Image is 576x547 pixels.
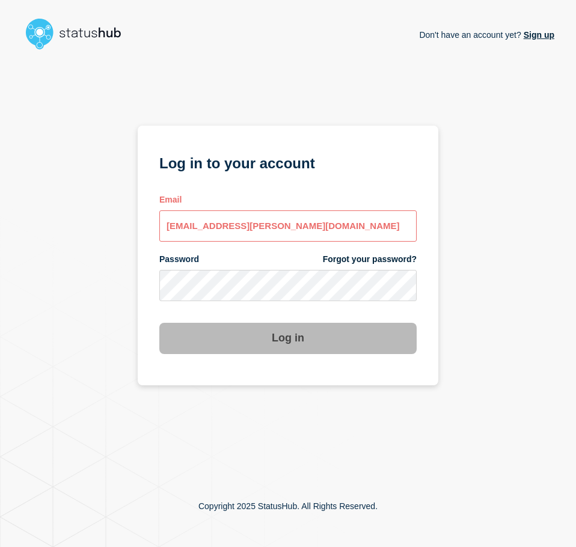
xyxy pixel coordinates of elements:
button: Log in [159,323,417,354]
p: Don't have an account yet? [419,20,554,49]
a: Sign up [521,30,554,40]
a: Forgot your password? [323,254,417,265]
p: Copyright 2025 StatusHub. All Rights Reserved. [198,501,378,511]
span: Password [159,254,199,265]
img: StatusHub logo [22,14,136,53]
h1: Log in to your account [159,151,417,173]
span: Email [159,194,182,206]
input: email input [159,210,417,242]
input: password input [159,270,417,301]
